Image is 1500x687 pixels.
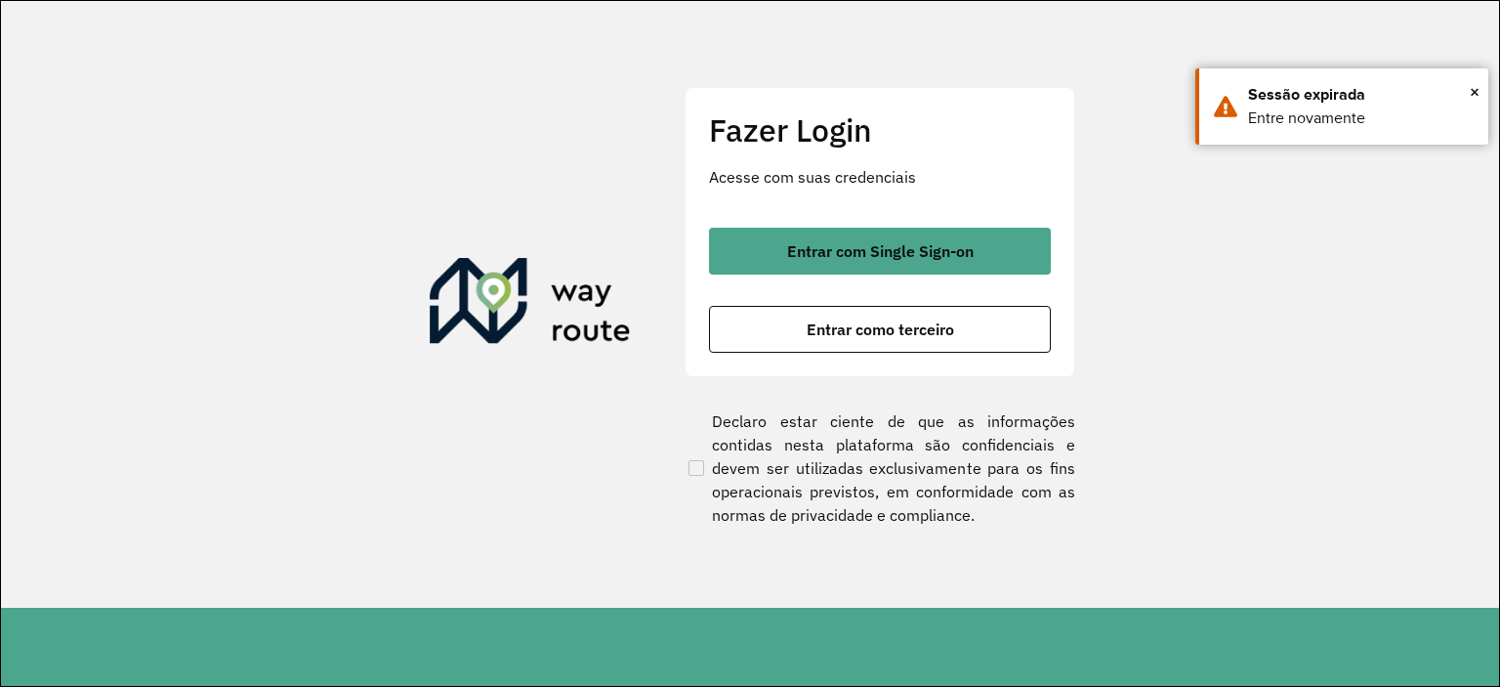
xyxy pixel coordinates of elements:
img: Roteirizador AmbevTech [430,258,631,352]
span: × [1470,77,1479,107]
button: button [709,228,1051,275]
button: Close [1470,77,1479,107]
button: button [709,306,1051,353]
span: Entrar como terceiro [807,322,954,337]
p: Acesse com suas credenciais [709,165,1051,189]
label: Declaro estar ciente de que as informações contidas nesta plataforma são confidenciais e devem se... [685,409,1075,527]
h2: Fazer Login [709,111,1051,149]
span: Entrar com Single Sign-on [787,243,974,259]
div: Entre novamente [1248,107,1474,130]
div: Sessão expirada [1248,83,1474,107]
